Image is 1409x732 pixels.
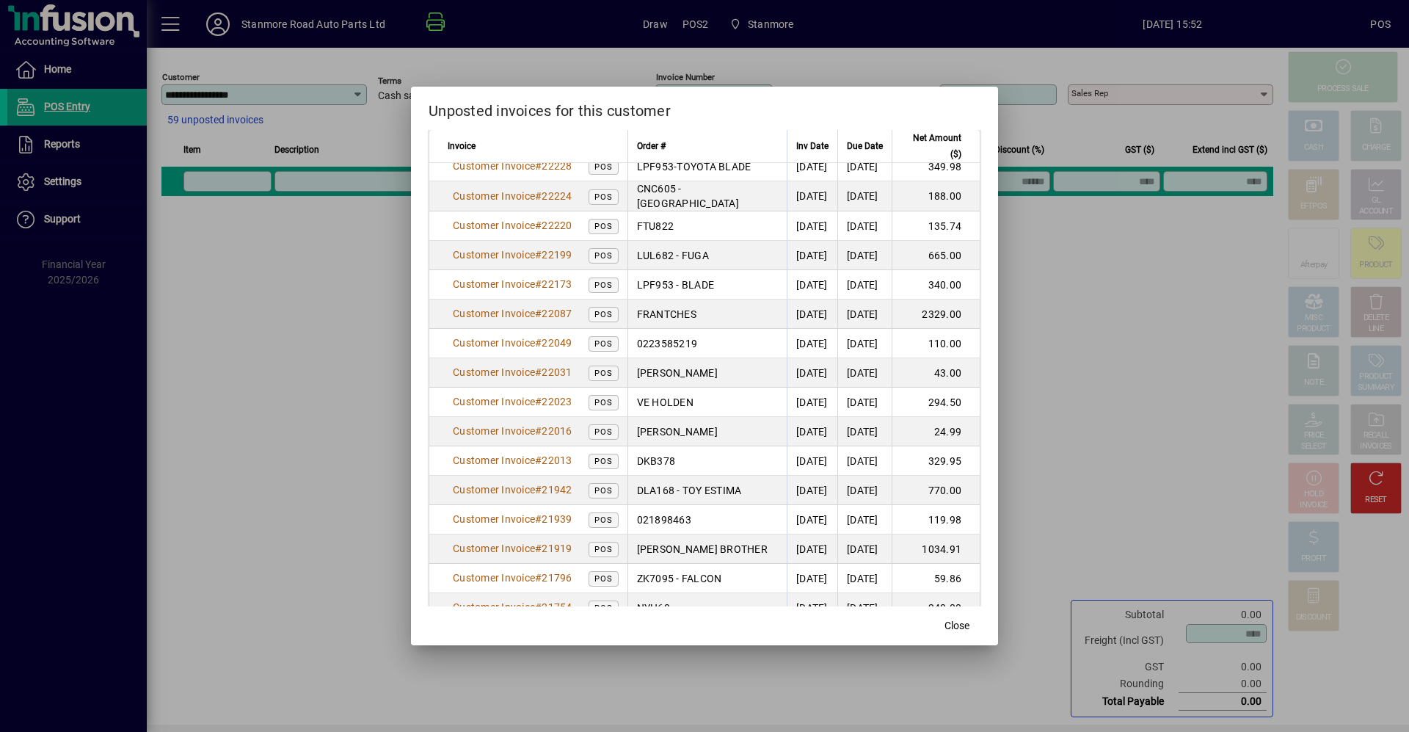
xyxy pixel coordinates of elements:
td: [DATE] [787,564,837,593]
span: POS [594,457,613,466]
td: 188.00 [892,181,980,211]
span: 22013 [542,454,572,466]
span: # [535,543,542,554]
span: 0223585219 [637,338,698,349]
a: Customer Invoice#21754 [448,599,578,615]
span: POS [594,427,613,437]
span: Inv Date [796,138,829,154]
h2: Unposted invoices for this customer [411,87,998,129]
span: POS [594,192,613,202]
span: POS [594,545,613,554]
span: POS [594,280,613,290]
span: 21939 [542,513,572,525]
span: # [535,249,542,261]
a: Customer Invoice#22228 [448,158,578,174]
span: Customer Invoice [453,278,535,290]
td: [DATE] [837,593,892,623]
span: # [535,366,542,378]
td: [DATE] [837,152,892,181]
span: Net Amount ($) [901,130,961,162]
span: Customer Invoice [453,425,535,437]
td: 240.00 [892,593,980,623]
td: [DATE] [787,417,837,446]
span: 021898463 [637,514,691,526]
span: POS [594,515,613,525]
td: 24.99 [892,417,980,446]
td: [DATE] [837,358,892,388]
a: Customer Invoice#22199 [448,247,578,263]
span: POS [594,604,613,613]
span: Due Date [847,138,883,154]
a: Customer Invoice#22049 [448,335,578,351]
a: Customer Invoice#22023 [448,394,578,410]
td: [DATE] [787,534,837,564]
span: # [535,220,542,231]
span: Customer Invoice [453,308,535,319]
td: 665.00 [892,241,980,270]
td: [DATE] [787,152,837,181]
span: 21942 [542,484,572,496]
a: Customer Invoice#22220 [448,217,578,233]
td: [DATE] [837,329,892,358]
span: # [535,190,542,202]
td: [DATE] [837,476,892,505]
span: POS [594,486,613,496]
span: DKB378 [637,455,676,467]
td: 340.00 [892,270,980,300]
td: 349.98 [892,152,980,181]
td: [DATE] [837,534,892,564]
td: [DATE] [787,476,837,505]
td: [DATE] [787,446,837,476]
span: POS [594,310,613,319]
span: # [535,513,542,525]
span: # [535,396,542,407]
span: Customer Invoice [453,396,535,407]
span: POS [594,398,613,407]
span: Customer Invoice [453,190,535,202]
span: ZK7095 - FALCON [637,573,722,584]
span: # [535,601,542,613]
span: Customer Invoice [453,220,535,231]
td: [DATE] [787,181,837,211]
span: DLA168 - TOY ESTIMA [637,485,742,496]
span: POS [594,222,613,231]
td: [DATE] [837,564,892,593]
span: LPF953-TOYOTA BLADE [637,161,751,173]
td: [DATE] [787,270,837,300]
td: [DATE] [837,446,892,476]
span: POS [594,162,613,172]
span: 22224 [542,190,572,202]
span: Invoice [448,138,476,154]
span: 22031 [542,366,572,378]
span: POS [594,339,613,349]
td: [DATE] [837,300,892,329]
td: [DATE] [787,505,837,534]
span: 22016 [542,425,572,437]
span: Customer Invoice [453,513,535,525]
a: Customer Invoice#22173 [448,276,578,292]
td: 135.74 [892,211,980,241]
td: [DATE] [787,300,837,329]
span: 22087 [542,308,572,319]
td: [DATE] [837,241,892,270]
span: 22228 [542,160,572,172]
span: Customer Invoice [453,160,535,172]
a: Customer Invoice#22013 [448,452,578,468]
span: Customer Invoice [453,601,535,613]
span: LUL682 - FUGA [637,250,709,261]
td: [DATE] [837,417,892,446]
span: LPF953 - BLADE [637,279,715,291]
td: [DATE] [787,388,837,417]
td: [DATE] [837,270,892,300]
span: VE HOLDEN [637,396,693,408]
td: [DATE] [787,358,837,388]
a: Customer Invoice#21919 [448,540,578,557]
td: [DATE] [787,241,837,270]
td: 770.00 [892,476,980,505]
td: [DATE] [787,593,837,623]
span: # [535,160,542,172]
span: Customer Invoice [453,337,535,349]
span: Customer Invoice [453,366,535,378]
span: 22199 [542,249,572,261]
span: # [535,337,542,349]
